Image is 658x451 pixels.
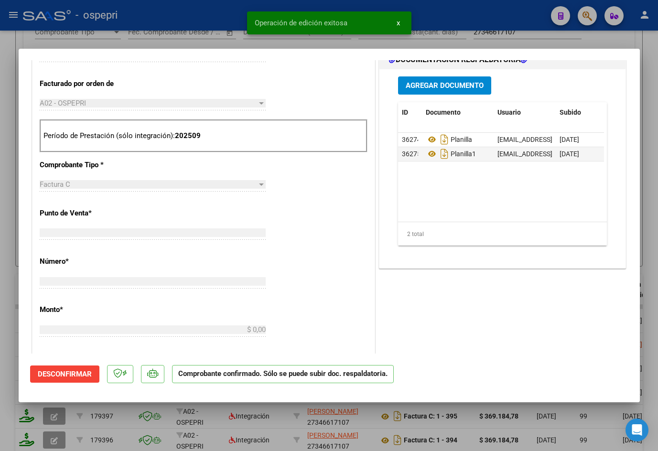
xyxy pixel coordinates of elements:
span: Agregar Documento [406,82,484,90]
button: Desconfirmar [30,365,99,383]
button: x [389,14,408,32]
p: Período de Prestación (sólo integración): [43,130,364,141]
div: Open Intercom Messenger [626,419,648,441]
p: Comprobante Tipo * [40,160,138,171]
span: Usuario [497,108,521,116]
datatable-header-cell: ID [398,102,422,123]
p: Facturado por orden de [40,78,138,89]
span: Desconfirmar [38,370,92,378]
p: Número [40,256,138,267]
span: Operación de edición exitosa [255,18,347,28]
span: x [397,19,400,27]
datatable-header-cell: Subido [556,102,604,123]
span: Documento [426,108,461,116]
datatable-header-cell: Acción [604,102,651,123]
i: Descargar documento [438,132,451,147]
datatable-header-cell: Documento [422,102,494,123]
span: Factura C [40,180,70,189]
span: Planilla1 [426,150,476,158]
i: Descargar documento [438,146,451,161]
button: Agregar Documento [398,76,491,94]
h1: DOCUMENTACIÓN RESPALDATORIA [389,54,528,65]
p: Monto [40,304,138,315]
div: DOCUMENTACIÓN RESPALDATORIA [379,69,626,268]
span: Planilla [426,136,472,143]
div: 2 total [398,222,607,246]
span: 36274 [402,136,421,143]
datatable-header-cell: Usuario [494,102,556,123]
span: [DATE] [560,150,579,158]
span: Subido [560,108,581,116]
mat-expansion-panel-header: DOCUMENTACIÓN RESPALDATORIA [379,50,626,69]
strong: 202509 [175,131,201,140]
p: Fecha del Cpbt. [40,353,138,364]
p: Punto de Venta [40,208,138,219]
p: Comprobante confirmado. Sólo se puede subir doc. respaldatoria. [172,365,394,384]
span: A02 - OSPEPRI [40,99,86,107]
span: [DATE] [560,136,579,143]
span: ID [402,108,408,116]
span: 36275 [402,150,421,158]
